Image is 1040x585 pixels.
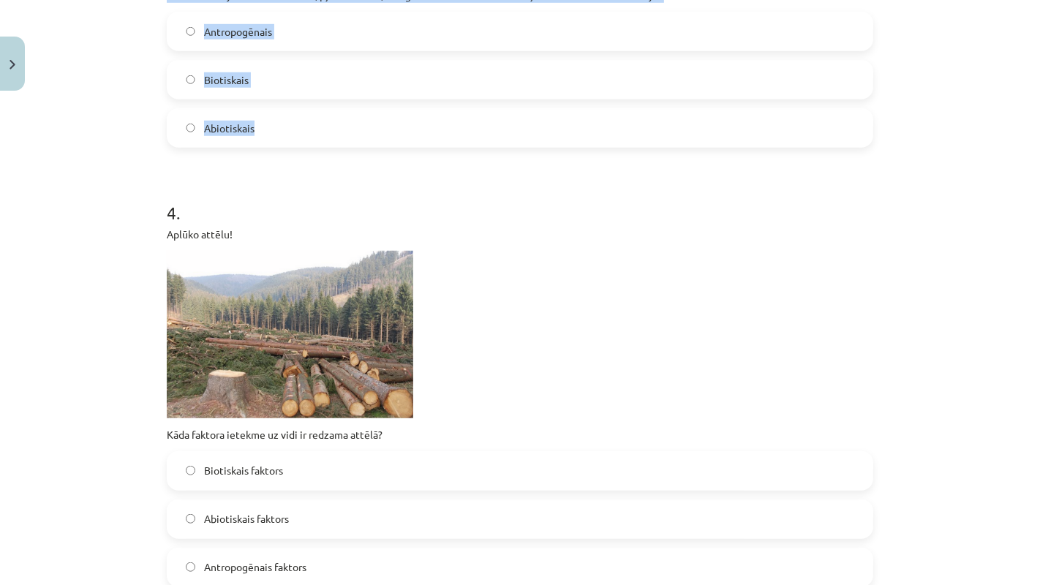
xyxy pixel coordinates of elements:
[204,559,306,575] span: Antropogēnais faktors
[186,514,195,524] input: Abiotiskais faktors
[186,466,195,475] input: Biotiskais faktors
[204,72,249,88] span: Biotiskais
[186,562,195,572] input: Antropogēnais faktors
[204,24,272,39] span: Antropogēnais
[186,27,195,37] input: Antropogēnais
[167,227,873,242] p: Aplūko attēlu!
[204,511,289,526] span: Abiotiskais faktors
[10,60,15,69] img: icon-close-lesson-0947bae3869378f0d4975bcd49f059093ad1ed9edebbc8119c70593378902aed.svg
[204,121,255,136] span: Abiotiskais
[186,75,195,85] input: Biotiskais
[186,124,195,133] input: Abiotiskais
[204,463,283,478] span: Biotiskais faktors
[167,427,873,442] p: Kāda faktora ietekme uz vidi ir redzama attēlā?
[167,177,873,222] h1: 4 .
